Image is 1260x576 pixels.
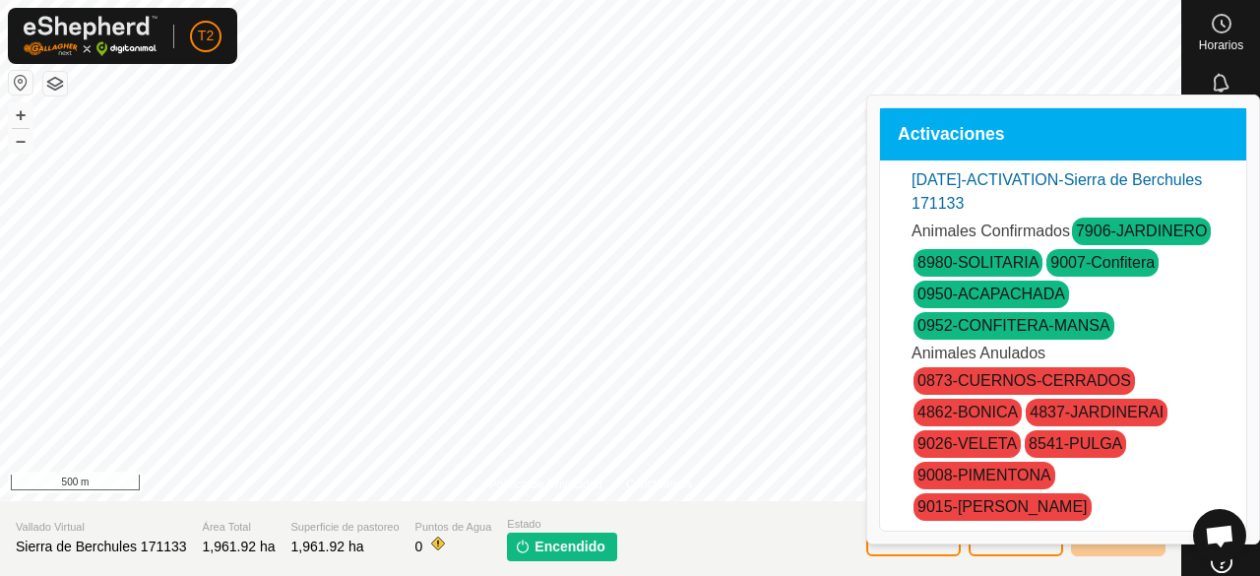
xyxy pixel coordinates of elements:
span: Sierra de Berchules 171133 [16,539,187,554]
a: 4862-BONICA [917,404,1018,420]
a: 7906-JARDINERO [1076,223,1207,239]
div: Chat abierto [1193,509,1246,562]
span: Vallado Virtual [16,519,187,536]
span: Estado [507,516,617,533]
a: 9026-VELETA [917,435,1017,452]
a: 0952-CONFITERA-MANSA [917,317,1110,334]
a: 9008-PIMENTONA [917,467,1051,483]
span: Área Total [203,519,276,536]
img: Logo Gallagher [24,16,157,56]
span: Activaciones [898,126,1005,144]
span: Puntos de Agua [415,519,492,536]
span: Animales Anulados [912,345,1045,361]
a: [DATE]-ACTIVATION-Sierra de Berchules 171133 [912,171,1202,212]
span: 1,961.92 ha [291,539,364,554]
a: Política de Privacidad [489,476,602,493]
a: 0950-ACAPACHADA [917,286,1065,302]
a: 0873-CUERNOS-CERRADOS [917,372,1131,389]
button: Capas del Mapa [43,72,67,96]
button: + [9,103,32,127]
a: Contáctenos [626,476,692,493]
a: 8541-PULGA [1029,435,1122,452]
span: Horarios [1199,39,1243,51]
span: Encendido [535,537,605,557]
a: 4837-JARDINERAI [1030,404,1164,420]
a: 9015-[PERSON_NAME] [917,498,1088,515]
span: Animales Confirmados [912,223,1070,239]
a: 8980-SOLITARIA [917,254,1039,271]
span: T2 [198,26,214,46]
span: Superficie de pastoreo [291,519,400,536]
button: – [9,129,32,153]
button: Restablecer Mapa [9,71,32,95]
img: encender [515,539,531,554]
span: 0 [415,539,423,554]
span: 1,961.92 ha [203,539,276,554]
a: 9007-Confitera [1050,254,1155,271]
